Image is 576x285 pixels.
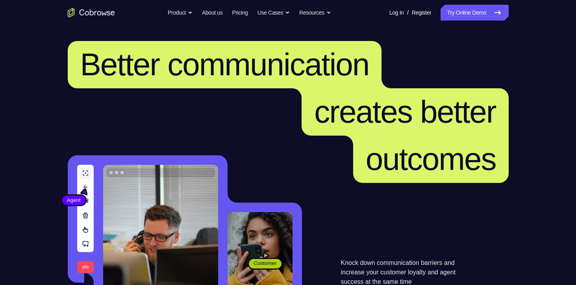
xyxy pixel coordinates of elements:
[412,5,431,20] a: Register
[314,94,496,129] span: creates better
[366,142,496,177] span: outcomes
[407,8,409,17] span: /
[257,5,290,20] button: Use Cases
[168,5,193,20] button: Product
[441,5,508,20] a: Try Online Demo
[62,196,85,204] span: Agent
[202,5,222,20] a: About us
[249,259,282,267] span: Customer
[299,5,331,20] button: Resources
[389,5,404,20] a: Log In
[232,5,248,20] a: Pricing
[68,8,115,17] a: Go to the home page
[80,47,369,82] span: Better communication
[77,165,94,273] img: A series of tools used in co-browsing sessions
